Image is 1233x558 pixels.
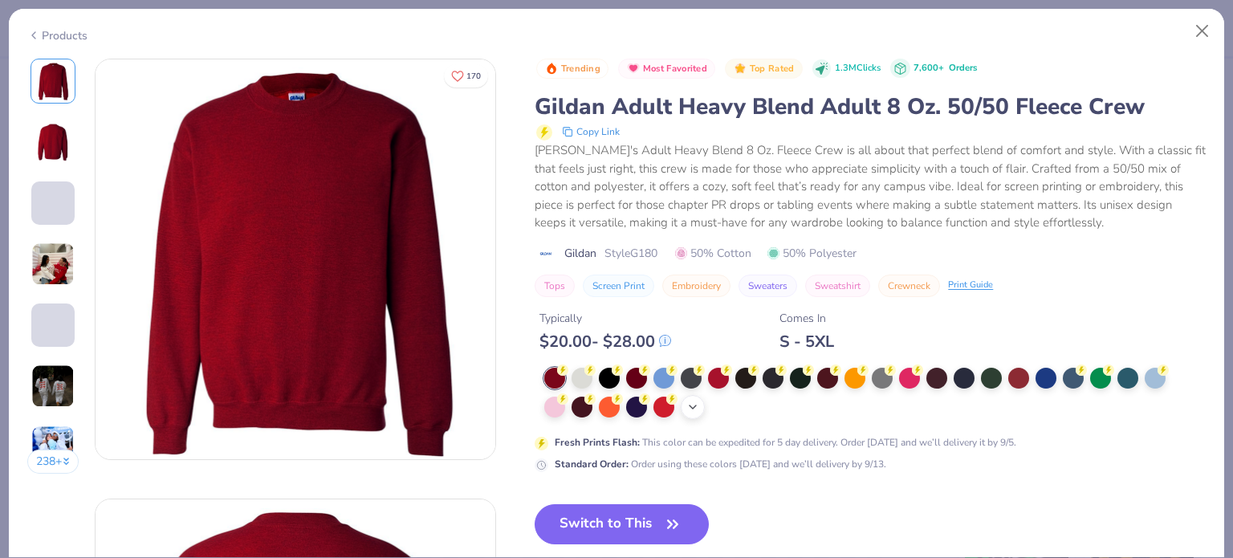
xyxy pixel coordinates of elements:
button: Tops [535,275,575,297]
div: Gildan Adult Heavy Blend Adult 8 Oz. 50/50 Fleece Crew [535,92,1206,122]
button: Embroidery [662,275,730,297]
button: Close [1187,16,1218,47]
div: Products [27,27,87,44]
button: copy to clipboard [557,122,625,141]
img: Front [34,62,72,100]
span: 1.3M Clicks [835,62,881,75]
div: Comes In [779,310,834,327]
img: Trending sort [545,62,558,75]
img: Most Favorited sort [627,62,640,75]
img: brand logo [535,247,556,260]
strong: Standard Order : [555,458,629,470]
span: Top Rated [750,64,795,73]
span: 50% Polyester [767,245,857,262]
button: Sweaters [739,275,797,297]
img: Back [34,123,72,161]
div: Print Guide [948,279,993,292]
img: User generated content [31,426,75,469]
button: Like [444,64,488,88]
span: Trending [561,64,600,73]
div: This color can be expedited for 5 day delivery. Order [DATE] and we’ll delivery it by 9/5. [555,435,1016,450]
img: Front [96,59,495,459]
div: S - 5XL [779,332,834,352]
div: Typically [539,310,671,327]
button: Switch to This [535,504,709,544]
button: Badge Button [618,59,715,79]
img: User generated content [31,225,34,268]
img: Top Rated sort [734,62,747,75]
span: Gildan [564,245,596,262]
span: Style G180 [604,245,657,262]
img: User generated content [31,365,75,408]
strong: Fresh Prints Flash : [555,436,640,449]
span: 170 [466,72,481,80]
span: 50% Cotton [675,245,751,262]
div: Order using these colors [DATE] and we’ll delivery by 9/13. [555,457,886,471]
button: Badge Button [536,59,608,79]
span: Orders [949,62,977,74]
button: 238+ [27,450,79,474]
img: User generated content [31,242,75,286]
button: Badge Button [725,59,802,79]
span: Most Favorited [643,64,707,73]
div: $ 20.00 - $ 28.00 [539,332,671,352]
div: 7,600+ [914,62,977,75]
button: Screen Print [583,275,654,297]
div: [PERSON_NAME]'s Adult Heavy Blend 8 Oz. Fleece Crew is all about that perfect blend of comfort an... [535,141,1206,232]
button: Sweatshirt [805,275,870,297]
button: Crewneck [878,275,940,297]
img: User generated content [31,347,34,390]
